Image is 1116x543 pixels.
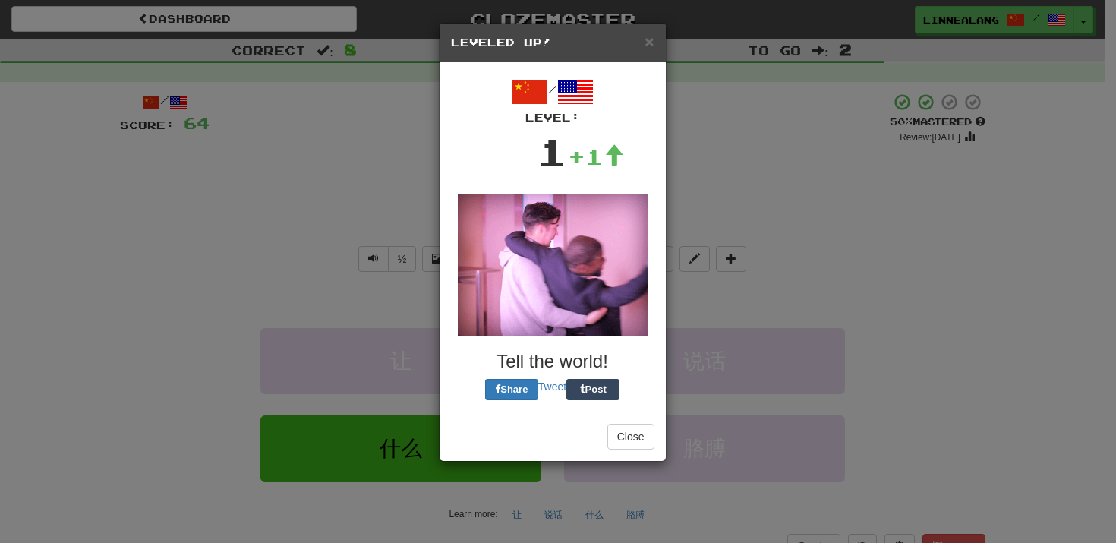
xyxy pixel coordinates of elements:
img: spinning-7b6715965d7e0220b69722fa66aa21efa1181b58e7b7375ebe2c5b603073e17d.gif [458,194,648,336]
div: Level: [451,110,654,125]
h5: Leveled Up! [451,35,654,50]
button: Post [566,379,619,400]
button: Close [607,424,654,450]
div: 1 [537,125,568,178]
h3: Tell the world! [451,352,654,371]
span: × [645,33,654,50]
div: / [451,74,654,125]
button: Share [485,379,538,400]
a: Tweet [538,380,566,393]
button: Close [645,33,654,49]
div: +1 [568,141,624,172]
